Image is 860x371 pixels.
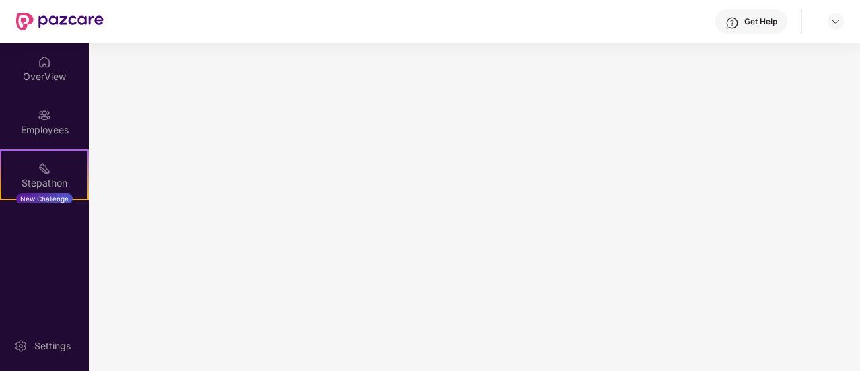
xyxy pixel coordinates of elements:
[16,13,104,30] img: New Pazcare Logo
[30,339,75,353] div: Settings
[16,193,73,204] div: New Challenge
[38,162,51,175] img: svg+xml;base64,PHN2ZyB4bWxucz0iaHR0cDovL3d3dy53My5vcmcvMjAwMC9zdmciIHdpZHRoPSIyMSIgaGVpZ2h0PSIyMC...
[38,55,51,69] img: svg+xml;base64,PHN2ZyBpZD0iSG9tZSIgeG1sbnM9Imh0dHA6Ly93d3cudzMub3JnLzIwMDAvc3ZnIiB3aWR0aD0iMjAiIG...
[38,108,51,122] img: svg+xml;base64,PHN2ZyBpZD0iRW1wbG95ZWVzIiB4bWxucz0iaHR0cDovL3d3dy53My5vcmcvMjAwMC9zdmciIHdpZHRoPS...
[744,16,777,27] div: Get Help
[1,176,87,190] div: Stepathon
[725,16,739,30] img: svg+xml;base64,PHN2ZyBpZD0iSGVscC0zMngzMiIgeG1sbnM9Imh0dHA6Ly93d3cudzMub3JnLzIwMDAvc3ZnIiB3aWR0aD...
[830,16,841,27] img: svg+xml;base64,PHN2ZyBpZD0iRHJvcGRvd24tMzJ4MzIiIHhtbG5zPSJodHRwOi8vd3d3LnczLm9yZy8yMDAwL3N2ZyIgd2...
[14,339,28,353] img: svg+xml;base64,PHN2ZyBpZD0iU2V0dGluZy0yMHgyMCIgeG1sbnM9Imh0dHA6Ly93d3cudzMub3JnLzIwMDAvc3ZnIiB3aW...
